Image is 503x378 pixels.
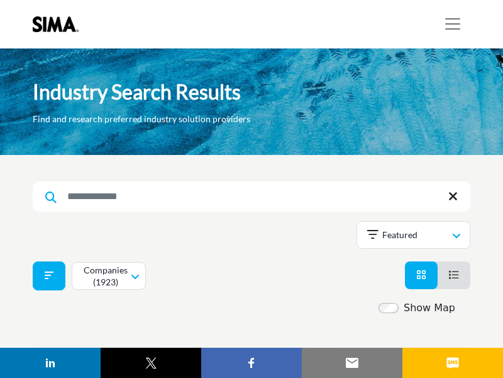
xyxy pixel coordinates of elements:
p: Companies (1923) [82,264,128,289]
h1: Industry Search Results [33,79,241,105]
button: Featured [357,221,470,249]
img: Site Logo [33,16,85,32]
img: twitter sharing button [143,355,158,370]
li: Card View [405,261,438,289]
a: View Card [416,269,426,281]
button: Companies (1923) [72,262,146,290]
label: Show Map [404,301,455,316]
button: Filter categories [33,261,65,290]
a: View List [449,269,459,281]
p: Featured [382,229,417,241]
button: Toggle navigation [435,11,470,37]
img: facebook sharing button [244,355,259,370]
input: Search Keyword [33,181,470,212]
img: sms sharing button [445,355,460,370]
li: List View [438,261,470,289]
img: email sharing button [345,355,360,370]
img: linkedin sharing button [43,355,58,370]
p: Find and research preferred industry solution providers [33,113,250,125]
